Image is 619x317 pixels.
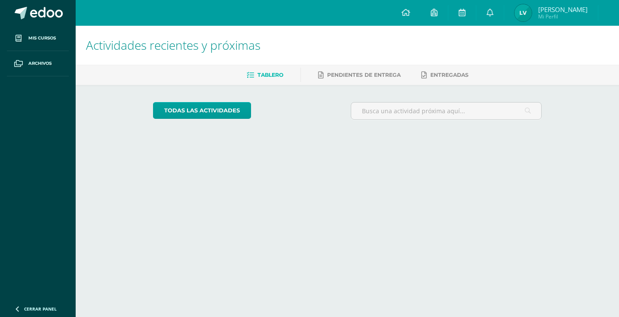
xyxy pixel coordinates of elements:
span: Cerrar panel [24,306,57,312]
a: Pendientes de entrega [318,68,401,82]
span: Archivos [28,60,52,67]
span: Entregadas [430,72,469,78]
span: Tablero [257,72,283,78]
span: Mis cursos [28,35,56,42]
a: Tablero [247,68,283,82]
a: Mis cursos [7,26,69,51]
a: Entregadas [421,68,469,82]
span: Pendientes de entrega [327,72,401,78]
img: 73bf86f290e9f177a04a2a928628ab5f.png [515,4,532,21]
a: Archivos [7,51,69,76]
a: todas las Actividades [153,102,251,119]
span: Mi Perfil [538,13,588,20]
span: Actividades recientes y próximas [86,37,260,53]
input: Busca una actividad próxima aquí... [351,103,542,119]
span: [PERSON_NAME] [538,5,588,14]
